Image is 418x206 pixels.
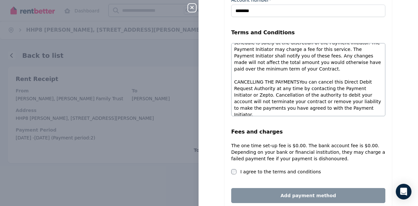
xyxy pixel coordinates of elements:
p: The one time set-up fee is $0.00. The bank account fee is $0.00. Depending on your bank or financ... [231,142,385,162]
span: CANCELLING THE PAYMENTS [234,79,299,85]
legend: Terms and Conditions [231,29,385,37]
legend: Fees and charges [231,128,385,136]
div: Open Intercom Messenger [396,184,411,199]
p: You can cancel this Direct Debit Request Authority at any time by contacting the Payment Initiato... [234,79,382,118]
p: Should you wish to alter the payment frequency or Day to Debit contact the Payment Initiator. Alt... [234,26,382,72]
label: I agree to the terms and conditions [240,168,321,175]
